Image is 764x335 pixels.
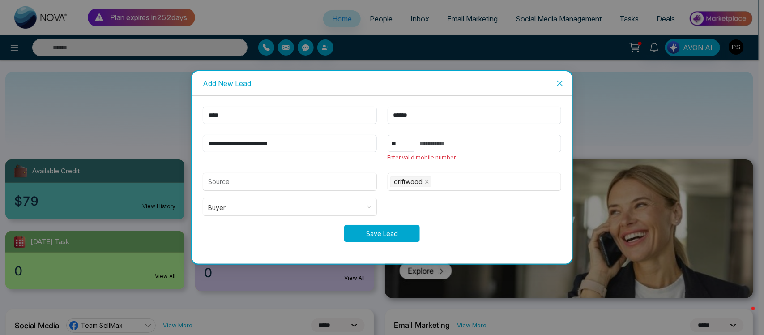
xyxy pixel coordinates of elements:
[394,177,423,187] span: driftwood
[425,180,429,184] span: close
[344,225,420,242] button: Save Lead
[388,154,456,161] span: Enter valid mobile number
[203,78,562,88] div: Add New Lead
[208,201,371,213] span: Buyer
[556,80,563,87] span: close
[734,305,755,326] iframe: Intercom live chat
[390,176,431,187] span: driftwood
[548,71,572,95] button: Close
